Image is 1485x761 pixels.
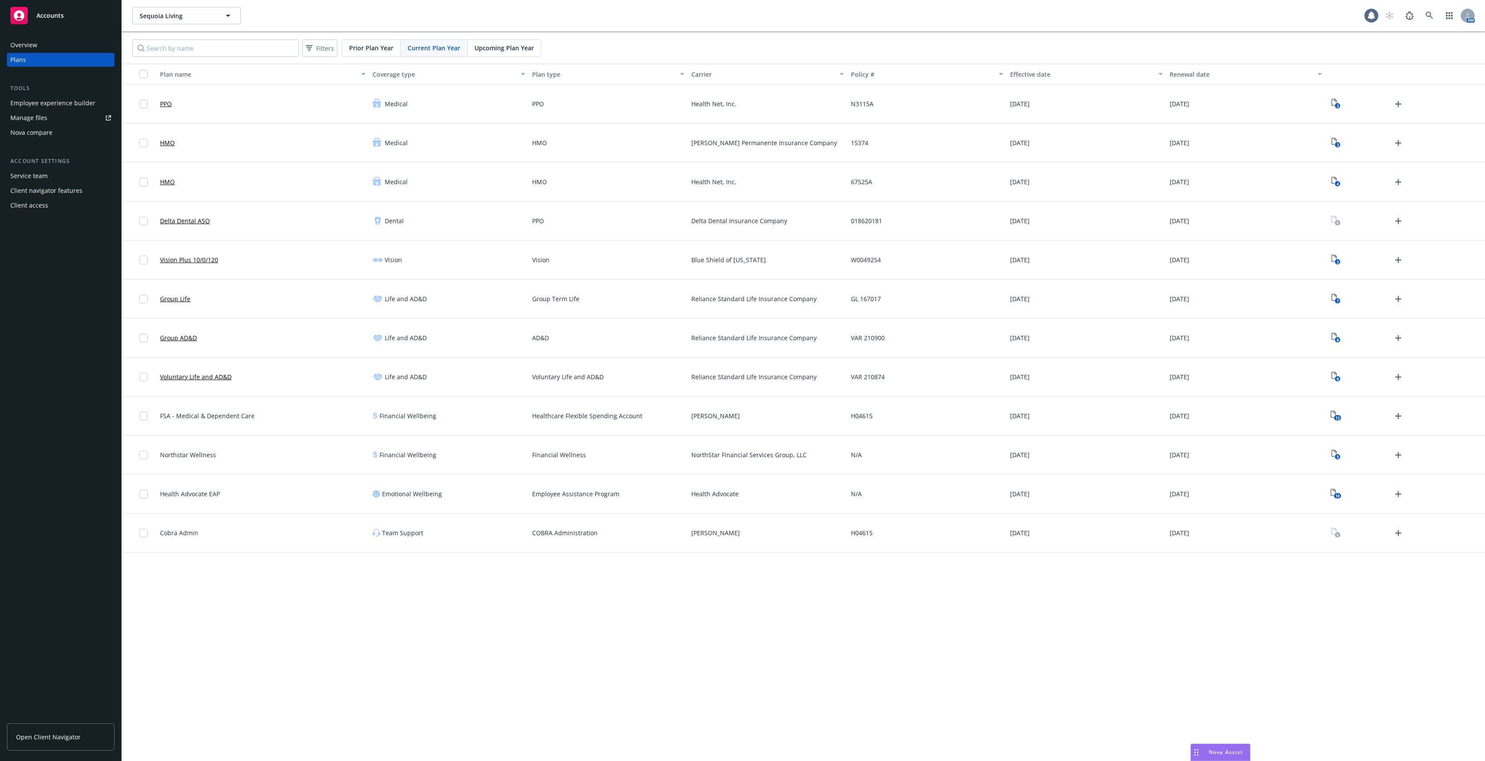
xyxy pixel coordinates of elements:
span: Voluntary Life and AD&D [532,372,604,381]
input: Search by name [132,39,299,57]
a: Upload Plan Documents [1391,487,1405,501]
span: [DATE] [1170,177,1189,186]
span: [DATE] [1010,255,1030,264]
a: Service team [7,169,114,183]
a: View Plan Documents [1329,487,1343,501]
div: Account settings [7,157,114,166]
a: View Plan Documents [1329,175,1343,189]
input: Toggle Row Selected [139,334,148,342]
span: Delta Dental Insurance Company [691,216,787,225]
button: Policy # [847,64,1007,85]
a: Group Life [160,294,190,303]
span: HMO [532,177,547,186]
div: Plan type [532,70,675,79]
span: NorthStar Financial Services Group, LLC [691,450,807,459]
a: Manage files [7,111,114,125]
div: Overview [10,38,37,52]
a: Start snowing [1381,7,1398,24]
input: Select all [139,70,148,78]
a: Upload Plan Documents [1391,253,1405,267]
span: 67525A [851,177,872,186]
span: [DATE] [1010,99,1030,108]
span: [PERSON_NAME] [691,528,740,537]
span: [DATE] [1010,411,1030,420]
span: N/A [851,489,862,498]
span: Life and AD&D [385,333,427,342]
a: Upload Plan Documents [1391,409,1405,423]
text: 3 [1336,259,1338,265]
a: View Plan Documents [1329,292,1343,306]
div: Tools [7,84,114,93]
span: Life and AD&D [385,294,427,303]
span: Vision [532,255,550,264]
span: Reliance Standard Life Insurance Company [691,333,817,342]
input: Toggle Row Selected [139,295,148,303]
a: Group AD&D [160,333,197,342]
span: [PERSON_NAME] Permanente Insurance Company [691,138,837,147]
span: N/A [851,450,862,459]
div: Manage files [10,111,47,125]
span: [DATE] [1170,333,1189,342]
span: [DATE] [1010,138,1030,147]
a: HMO [160,177,175,186]
span: [DATE] [1170,255,1189,264]
span: [DATE] [1170,489,1189,498]
button: Plan type [529,64,688,85]
a: View Plan Documents [1329,409,1343,423]
span: COBRA Administration [532,528,598,537]
span: [DATE] [1170,99,1189,108]
span: Reliance Standard Life Insurance Company [691,294,817,303]
span: Cobra Admin [160,528,198,537]
a: Search [1421,7,1438,24]
a: Voluntary Life and AD&D [160,372,232,381]
a: Overview [7,38,114,52]
a: Employee experience builder [7,96,114,110]
div: Client navigator features [10,184,82,198]
a: Upload Plan Documents [1391,526,1405,540]
input: Toggle Row Selected [139,412,148,420]
span: Current Plan Year [408,43,460,52]
button: Plan name [157,64,369,85]
span: Group Term Life [532,294,579,303]
span: PPO [532,99,544,108]
span: Upcoming Plan Year [474,43,534,52]
a: View Plan Documents [1329,97,1343,111]
div: Coverage type [373,70,516,79]
span: AD&D [532,333,549,342]
text: 13 [1335,415,1340,421]
a: Upload Plan Documents [1391,175,1405,189]
span: Blue Shield of [US_STATE] [691,255,766,264]
span: Dental [385,216,404,225]
input: Toggle Row Selected [139,373,148,381]
input: Toggle Row Selected [139,178,148,186]
div: Effective date [1010,70,1153,79]
span: Medical [385,99,408,108]
a: Delta Dental ASO [160,216,210,225]
text: 5 [1336,454,1338,460]
a: Accounts [7,3,114,28]
a: Report a Bug [1401,7,1418,24]
a: View Plan Documents [1329,526,1343,540]
span: [DATE] [1010,216,1030,225]
div: Client access [10,198,48,212]
a: Client access [7,198,114,212]
span: FSA - Medical & Dependent Care [160,411,255,420]
div: Drag to move [1191,744,1202,761]
input: Toggle Row Selected [139,490,148,498]
text: 8 [1336,337,1338,343]
span: Health Advocate EAP [160,489,220,498]
span: Financial Wellbeing [379,411,436,420]
span: Financial Wellbeing [379,450,436,459]
text: 4 [1336,181,1338,187]
span: [DATE] [1010,489,1030,498]
span: [DATE] [1170,138,1189,147]
a: Switch app [1441,7,1458,24]
text: 3 [1336,142,1338,148]
span: VAR 210874 [851,372,885,381]
div: Carrier [691,70,834,79]
a: Upload Plan Documents [1391,214,1405,228]
span: Vision [385,255,402,264]
span: Filters [304,42,336,55]
input: Toggle Row Selected [139,256,148,264]
span: Sequoia Living [140,11,215,20]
